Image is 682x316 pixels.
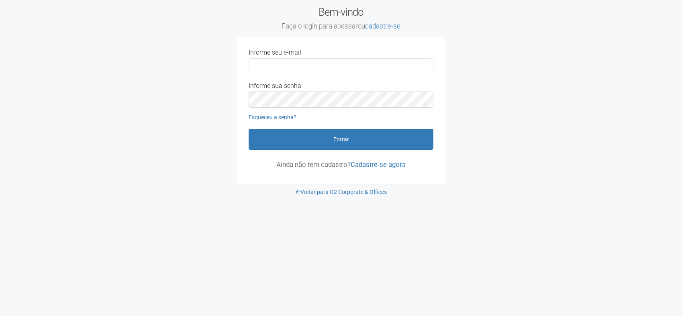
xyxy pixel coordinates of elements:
h2: Bem-vindo [237,6,445,31]
label: Informe seu e-mail [249,49,301,56]
a: Esqueceu a senha? [249,114,296,120]
a: Voltar para O2 Corporate & Offices [296,189,387,195]
a: Cadastre-se agora [351,161,406,169]
button: Entrar [249,129,433,150]
label: Informe sua senha [249,82,301,90]
p: Ainda não tem cadastro? [249,161,433,168]
small: Faça o login para acessar [237,22,445,31]
span: ou [358,22,400,30]
a: cadastre-se [365,22,400,30]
